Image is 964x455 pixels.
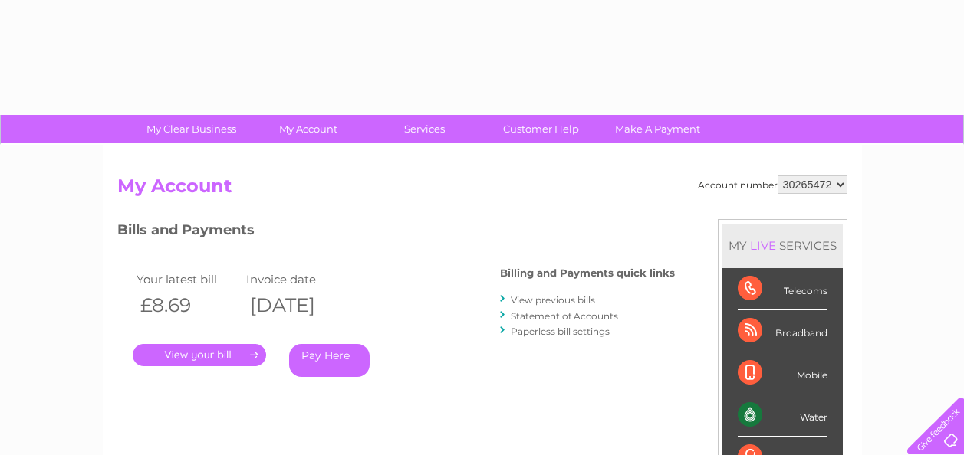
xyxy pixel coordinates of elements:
div: Water [738,394,827,437]
a: Customer Help [478,115,604,143]
a: Pay Here [289,344,370,377]
a: . [133,344,266,366]
td: Invoice date [242,269,353,290]
td: Your latest bill [133,269,243,290]
th: £8.69 [133,290,243,321]
a: My Account [245,115,371,143]
a: Statement of Accounts [511,310,618,322]
h3: Bills and Payments [117,219,675,246]
a: Make A Payment [594,115,721,143]
a: Paperless bill settings [511,326,610,337]
div: LIVE [747,238,779,253]
h4: Billing and Payments quick links [500,267,675,279]
h2: My Account [117,175,847,205]
div: Account number [698,175,847,194]
a: View previous bills [511,294,595,306]
th: [DATE] [242,290,353,321]
div: Mobile [738,352,827,394]
a: My Clear Business [128,115,255,143]
div: Broadband [738,310,827,352]
div: MY SERVICES [722,224,843,267]
div: Telecoms [738,268,827,310]
a: Services [361,115,488,143]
